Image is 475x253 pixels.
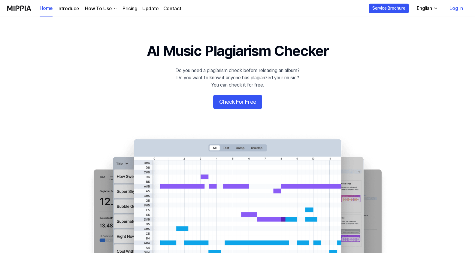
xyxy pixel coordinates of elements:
button: Check For Free [213,95,262,109]
h1: AI Music Plagiarism Checker [147,41,328,61]
a: Pricing [123,5,138,12]
div: How To Use [84,5,113,12]
a: Introduce [57,5,79,12]
button: English [412,2,442,14]
button: How To Use [84,5,118,12]
a: Contact [163,5,181,12]
button: Service Brochure [369,4,409,13]
a: Home [40,0,53,17]
div: English [416,5,433,12]
div: Do you need a plagiarism check before releasing an album? Do you want to know if anyone has plagi... [175,67,300,89]
a: Update [142,5,159,12]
